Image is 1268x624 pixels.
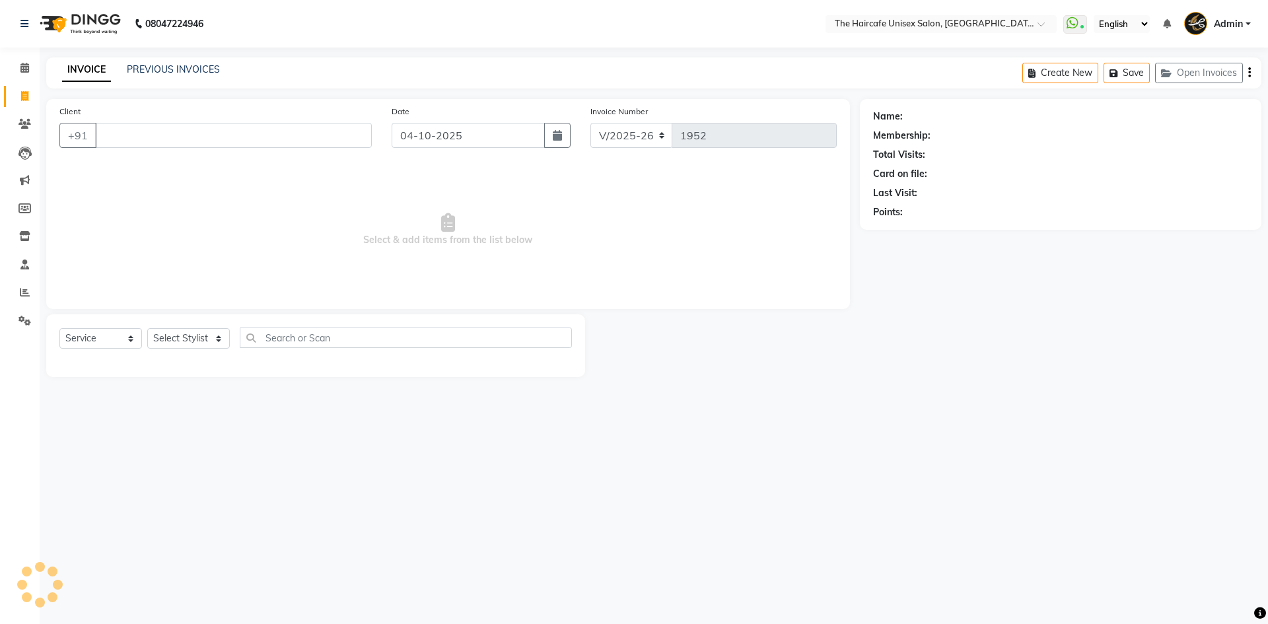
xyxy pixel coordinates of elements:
button: Save [1104,63,1150,83]
button: Open Invoices [1155,63,1243,83]
img: Admin [1184,12,1207,35]
input: Search or Scan [240,328,572,348]
input: Search by Name/Mobile/Email/Code [95,123,372,148]
div: Membership: [873,129,931,143]
label: Date [392,106,409,118]
div: Total Visits: [873,148,925,162]
div: Card on file: [873,167,927,181]
label: Client [59,106,81,118]
div: Points: [873,205,903,219]
b: 08047224946 [145,5,203,42]
span: Select & add items from the list below [59,164,837,296]
button: Create New [1022,63,1098,83]
a: INVOICE [62,58,111,82]
div: Last Visit: [873,186,917,200]
span: Admin [1214,17,1243,31]
button: +91 [59,123,96,148]
a: PREVIOUS INVOICES [127,63,220,75]
img: logo [34,5,124,42]
div: Name: [873,110,903,123]
label: Invoice Number [590,106,648,118]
